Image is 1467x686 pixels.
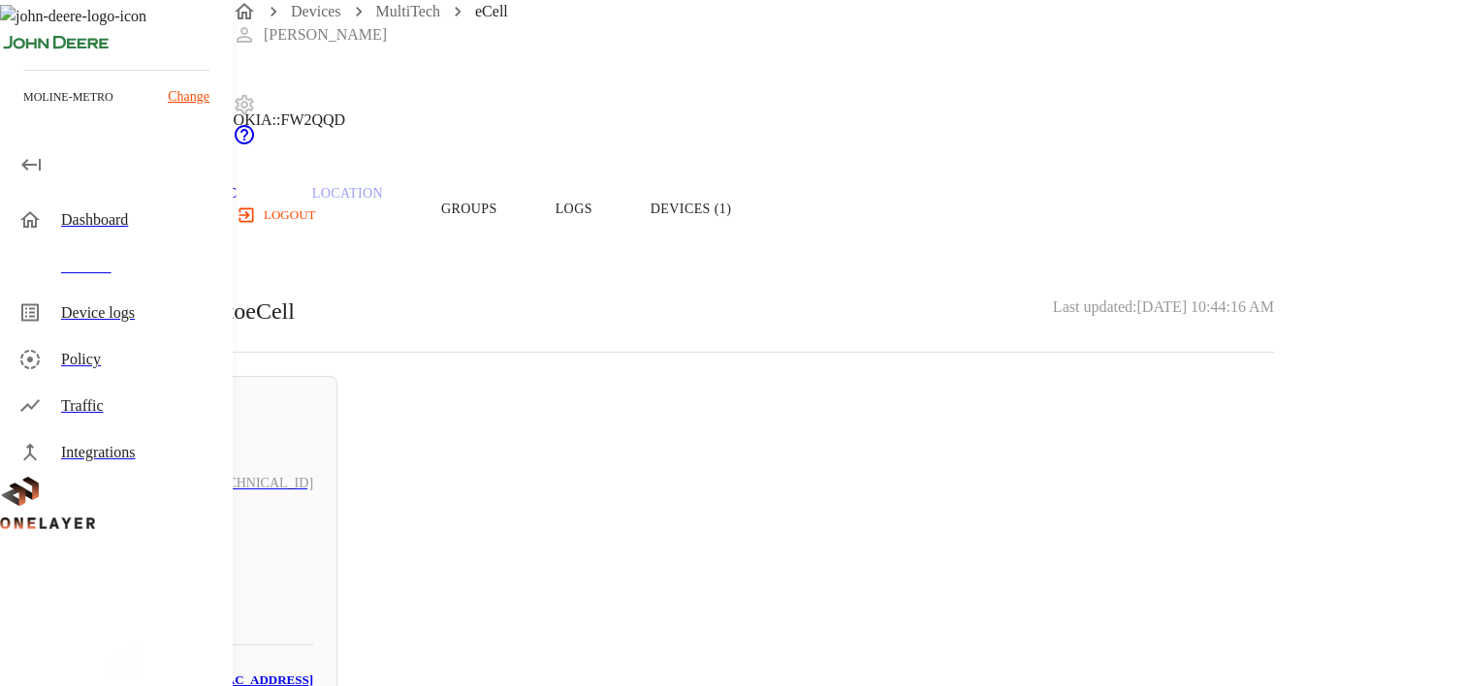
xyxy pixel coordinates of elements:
[233,200,1467,231] a: logout
[233,133,256,149] span: Support Portal
[376,3,440,19] a: MultiTech
[47,294,295,328] p: Devices connected to eCell
[264,23,387,47] p: [PERSON_NAME]
[291,3,341,19] a: Devices
[233,200,323,231] button: logout
[207,473,313,494] h6: [TECHNICAL_ID]
[1053,294,1274,328] h3: Last updated: [DATE] 10:44:16 AM
[233,133,256,149] a: onelayer-support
